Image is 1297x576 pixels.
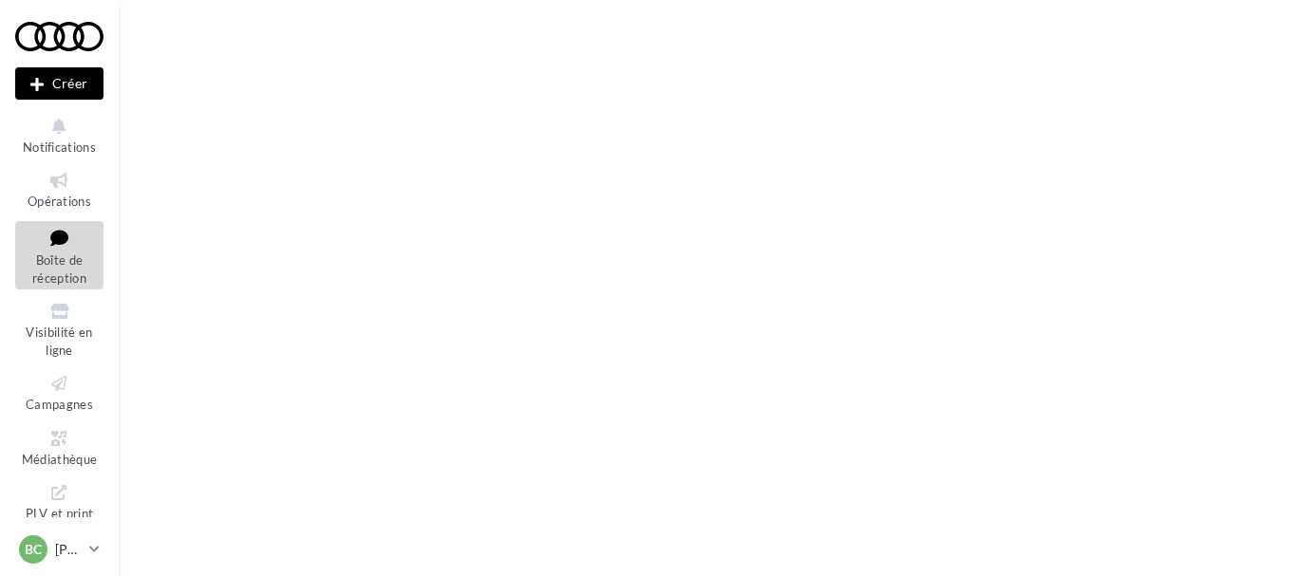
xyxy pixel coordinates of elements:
[25,540,42,559] span: BC
[22,452,98,467] span: Médiathèque
[28,194,91,209] span: Opérations
[15,221,103,290] a: Boîte de réception
[15,478,103,561] a: PLV et print personnalisable
[23,139,96,155] span: Notifications
[26,325,92,358] span: Visibilité en ligne
[32,252,86,286] span: Boîte de réception
[15,67,103,100] button: Créer
[26,397,93,412] span: Campagnes
[15,67,103,100] div: Nouvelle campagne
[15,369,103,416] a: Campagnes
[55,540,82,559] p: [PERSON_NAME]
[15,531,103,567] a: BC [PERSON_NAME]
[24,502,96,556] span: PLV et print personnalisable
[15,166,103,213] a: Opérations
[15,112,103,158] button: Notifications
[15,297,103,362] a: Visibilité en ligne
[15,424,103,471] a: Médiathèque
